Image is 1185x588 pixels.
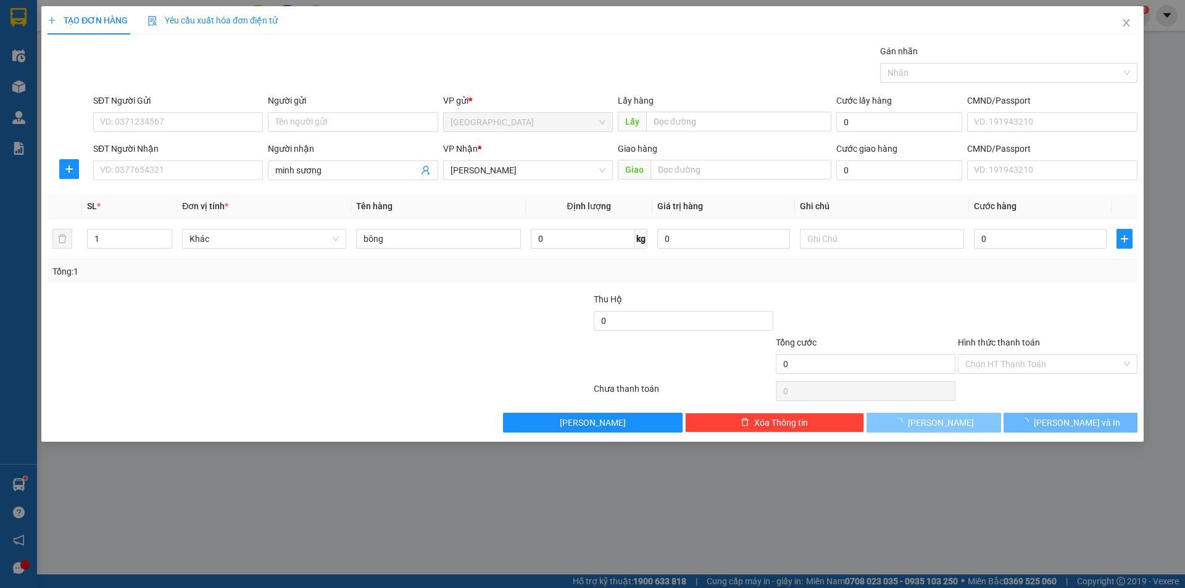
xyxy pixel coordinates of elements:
[592,382,775,404] div: Chưa thanh toán
[168,84,185,101] span: SL
[48,15,128,25] span: TẠO ĐƠN HÀNG
[635,229,647,249] span: kg
[48,16,56,25] span: plus
[59,159,79,179] button: plus
[657,229,790,249] input: 0
[182,201,228,211] span: Đơn vị tính
[421,165,431,175] span: user-add
[974,201,1017,211] span: Cước hàng
[148,15,278,25] span: Yêu cầu xuất hóa đơn điện tử
[958,337,1040,347] label: Hình thức thanh toán
[741,418,749,428] span: delete
[503,413,683,433] button: [PERSON_NAME]
[646,112,831,131] input: Dọc đường
[594,294,622,304] span: Thu Hộ
[9,63,138,78] div: 30.000
[144,38,244,56] div: 0792423298
[836,160,962,180] input: Cước giao hàng
[87,201,97,211] span: SL
[144,10,174,23] span: Nhận:
[967,94,1137,107] div: CMND/Passport
[685,413,865,433] button: deleteXóa Thông tin
[754,416,808,429] span: Xóa Thông tin
[1117,234,1132,244] span: plus
[443,94,613,107] div: VP gửi
[1034,416,1120,429] span: [PERSON_NAME] và In
[268,94,438,107] div: Người gửi
[356,201,393,211] span: Tên hàng
[443,144,478,154] span: VP Nhận
[776,337,817,347] span: Tổng cước
[618,144,657,154] span: Giao hàng
[836,96,892,106] label: Cước lấy hàng
[1121,18,1131,28] span: close
[148,16,157,26] img: icon
[10,10,136,38] div: [GEOGRAPHIC_DATA]
[93,94,263,107] div: SĐT Người Gửi
[800,229,964,249] input: Ghi Chú
[9,64,68,77] span: CƯỚC RỒI :
[967,142,1137,155] div: CMND/Passport
[657,201,703,211] span: Giá trị hàng
[836,112,962,132] input: Cước lấy hàng
[795,194,969,218] th: Ghi chú
[189,230,339,248] span: Khác
[52,229,72,249] button: delete
[618,96,654,106] span: Lấy hàng
[1004,413,1137,433] button: [PERSON_NAME] và In
[1116,229,1133,249] button: plus
[894,418,908,426] span: loading
[1109,6,1144,41] button: Close
[144,10,244,38] div: [PERSON_NAME]
[880,46,918,56] label: Gán nhãn
[451,161,605,180] span: Phan Thiết
[10,10,30,23] span: Gửi:
[1020,418,1034,426] span: loading
[52,265,457,278] div: Tổng: 1
[567,201,611,211] span: Định lượng
[268,142,438,155] div: Người nhận
[618,112,646,131] span: Lấy
[60,164,78,174] span: plus
[451,113,605,131] span: Đà Lạt
[651,160,831,180] input: Dọc đường
[836,144,897,154] label: Cước giao hàng
[10,38,136,56] div: 0903135986
[867,413,1000,433] button: [PERSON_NAME]
[356,229,520,249] input: VD: Bàn, Ghế
[93,142,263,155] div: SĐT Người Nhận
[618,160,651,180] span: Giao
[908,416,974,429] span: [PERSON_NAME]
[560,416,626,429] span: [PERSON_NAME]
[10,85,244,101] div: Tên hàng: hồng treo gió ( : 1 )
